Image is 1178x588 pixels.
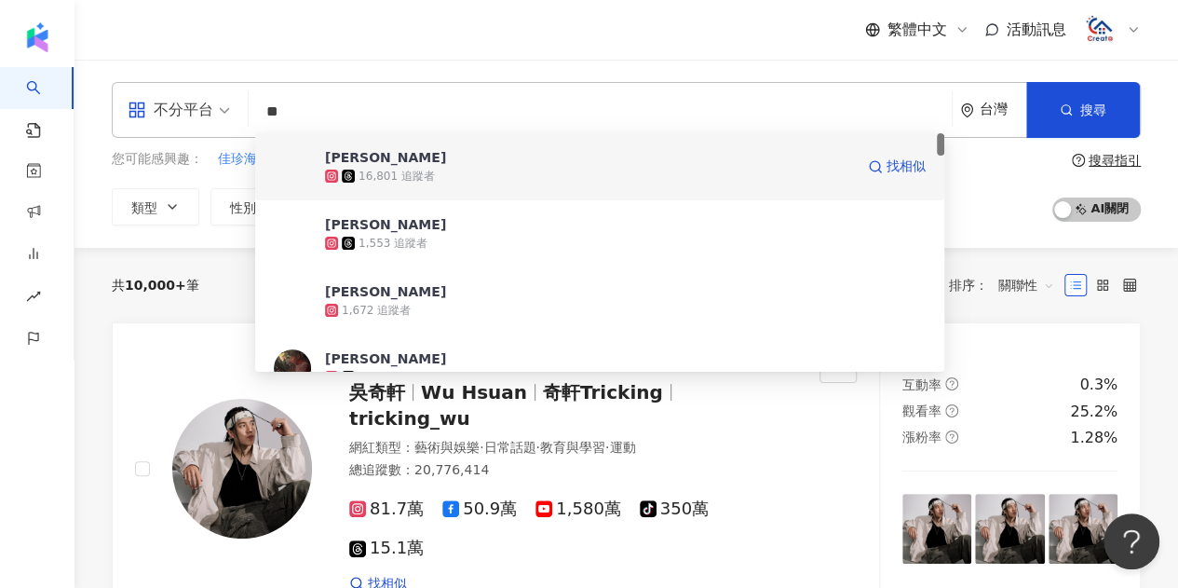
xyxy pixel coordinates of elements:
[1082,12,1117,48] img: logo.png
[945,431,958,444] span: question-circle
[605,440,609,455] span: ·
[325,215,446,234] div: [PERSON_NAME]
[274,148,311,185] img: KOL Avatar
[975,494,1044,563] img: post-image
[442,499,517,519] span: 50.9萬
[1070,428,1117,448] div: 1.28%
[26,67,63,140] a: search
[1089,153,1141,168] div: 搜尋指引
[349,381,405,403] span: 吳奇軒
[230,200,256,215] span: 性別
[543,381,663,403] span: 奇軒Tricking
[980,102,1026,117] div: 台灣
[902,403,941,418] span: 觀看率
[128,101,146,119] span: appstore
[535,440,539,455] span: ·
[535,499,621,519] span: 1,580萬
[325,349,446,368] div: [PERSON_NAME]
[480,440,483,455] span: ·
[1080,103,1106,117] span: 搜尋
[128,95,213,125] div: 不分平台
[483,440,535,455] span: 日常話題
[887,157,926,176] span: 找相似
[112,188,199,226] button: 類型
[1079,375,1117,395] div: 0.3%
[1070,402,1117,422] div: 25.2%
[112,278,199,293] div: 共 筆
[325,282,446,301] div: [PERSON_NAME]
[414,440,480,455] span: 藝術與娛樂
[172,399,312,539] img: KOL Avatar
[349,407,470,430] span: tricking_wu
[112,150,203,169] span: 您可能感興趣：
[26,278,41,320] span: rise
[1104,513,1159,569] iframe: Help Scout Beacon - Open
[868,148,926,185] a: 找相似
[274,282,311,320] img: KOL Avatar
[218,150,270,169] span: 佳珍海產
[325,148,446,167] div: [PERSON_NAME]
[945,404,958,417] span: question-circle
[359,169,435,185] div: 16,801 追蹤者
[902,430,941,444] span: 漲粉率
[949,270,1064,300] div: 排序：
[960,103,974,117] span: environment
[540,440,605,455] span: 教育與學習
[902,494,971,563] img: post-image
[359,370,417,386] div: 349 追蹤者
[217,149,271,170] button: 佳珍海產
[609,440,635,455] span: 運動
[349,499,424,519] span: 81.7萬
[640,499,709,519] span: 350萬
[349,439,797,458] div: 網紅類型 ：
[421,381,527,403] span: Wu Hsuan
[359,236,427,252] div: 1,553 追蹤者
[1026,82,1140,138] button: 搜尋
[210,188,298,226] button: 性別
[22,22,52,52] img: logo icon
[342,303,411,319] div: 1,672 追蹤者
[1049,494,1117,563] img: post-image
[887,20,947,40] span: 繁體中文
[274,215,311,253] img: KOL Avatar
[945,377,958,390] span: question-circle
[274,349,311,387] img: KOL Avatar
[1007,21,1066,38] span: 活動訊息
[1072,154,1085,167] span: question-circle
[349,539,424,558] span: 15.1萬
[131,200,157,215] span: 類型
[998,270,1054,300] span: 關聯性
[349,461,797,480] div: 總追蹤數 ： 20,776,414
[902,377,941,392] span: 互動率
[125,278,186,293] span: 10,000+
